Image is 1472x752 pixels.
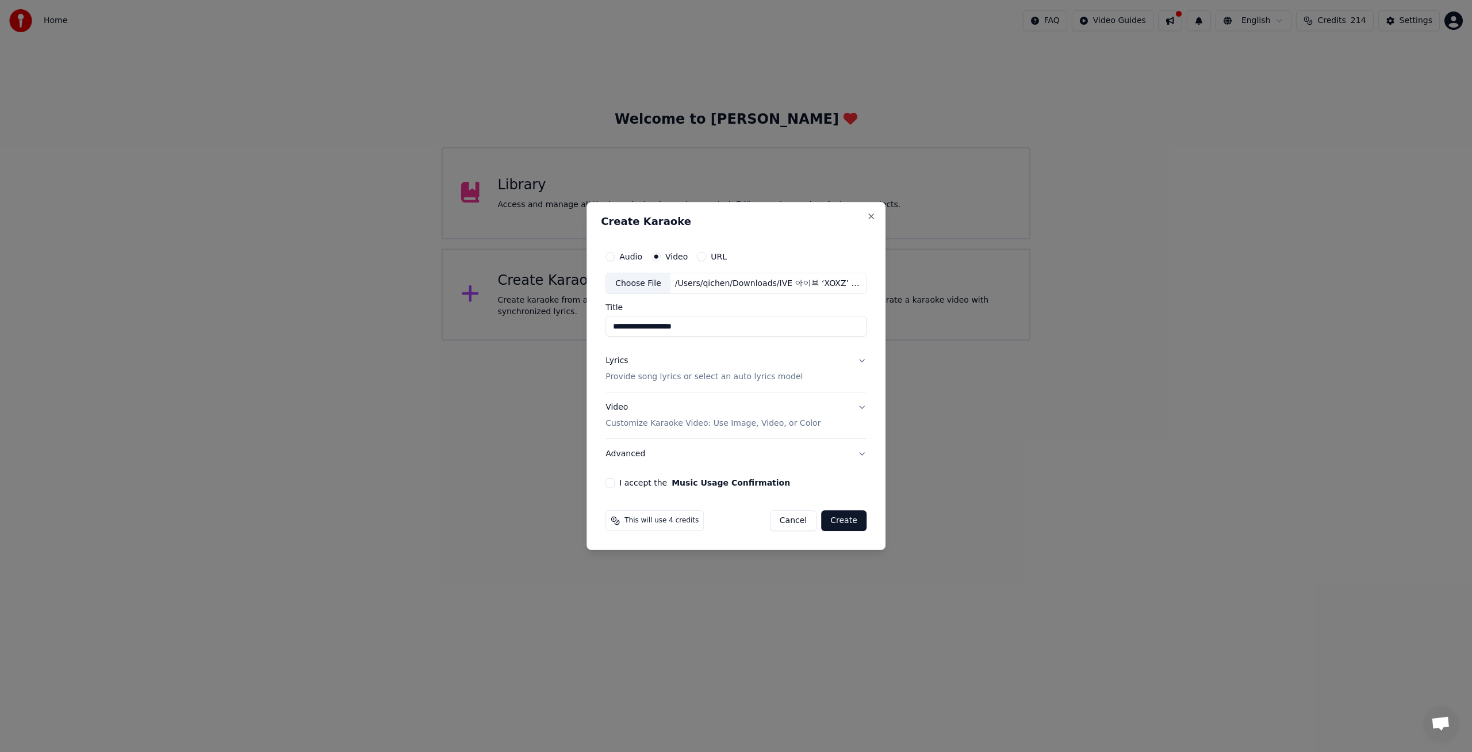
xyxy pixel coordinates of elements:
[821,510,867,531] button: Create
[605,439,867,469] button: Advanced
[606,273,670,294] div: Choose File
[665,253,688,261] label: Video
[605,418,821,429] p: Customize Karaoke Video: Use Image, Video, or Color
[605,372,803,383] p: Provide song lyrics or select an auto lyrics model
[605,304,867,312] label: Title
[605,356,628,367] div: Lyrics
[601,216,871,227] h2: Create Karaoke
[770,510,816,531] button: Cancel
[624,516,699,525] span: This will use 4 credits
[711,253,727,261] label: URL
[670,278,866,289] div: /Users/qichen/Downloads/IVE 아이브 ‘XOXZ’ MV.mp4
[605,402,821,430] div: Video
[619,479,790,487] label: I accept the
[605,393,867,439] button: VideoCustomize Karaoke Video: Use Image, Video, or Color
[672,479,790,487] button: I accept the
[605,346,867,392] button: LyricsProvide song lyrics or select an auto lyrics model
[619,253,642,261] label: Audio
